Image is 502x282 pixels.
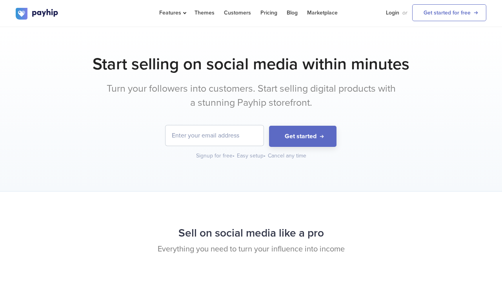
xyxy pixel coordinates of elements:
[16,223,486,244] h2: Sell on social media like a pro
[233,152,235,159] span: •
[166,125,264,146] input: Enter your email address
[268,152,306,160] div: Cancel any time
[412,4,486,21] a: Get started for free
[159,9,185,16] span: Features
[196,152,235,160] div: Signup for free
[269,126,336,147] button: Get started
[16,54,486,74] h1: Start selling on social media within minutes
[16,8,59,20] img: logo.svg
[16,244,486,255] p: Everything you need to turn your influence into income
[264,152,266,159] span: •
[104,82,398,110] p: Turn your followers into customers. Start selling digital products with a stunning Payhip storefr...
[237,152,266,160] div: Easy setup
